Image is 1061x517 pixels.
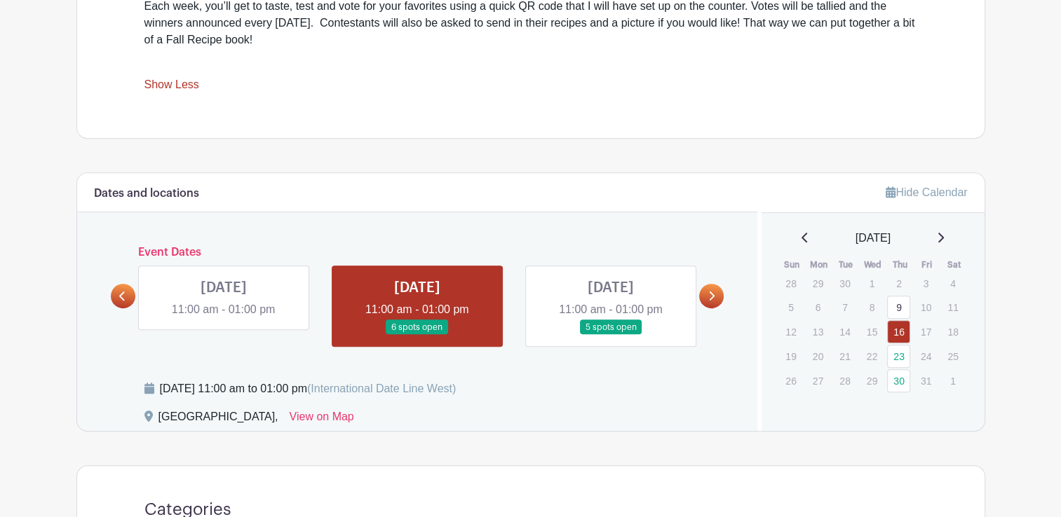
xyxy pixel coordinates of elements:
[833,345,856,367] p: 21
[914,273,938,294] p: 3
[307,382,456,394] span: (International Date Line West)
[779,296,802,318] p: 5
[941,296,964,318] p: 11
[806,273,830,294] p: 29
[832,258,860,272] th: Tue
[779,345,802,367] p: 19
[914,258,941,272] th: Fri
[779,370,802,392] p: 26
[833,296,856,318] p: 7
[806,345,830,367] p: 20
[887,369,910,392] a: 30
[806,296,830,318] p: 6
[887,296,910,319] a: 9
[833,370,856,392] p: 28
[779,321,802,343] p: 12
[941,321,964,343] p: 18
[290,408,354,431] a: View on Map
[914,321,938,343] p: 17
[914,296,938,318] p: 10
[886,186,967,198] a: Hide Calendar
[860,296,884,318] p: 8
[941,345,964,367] p: 25
[860,273,884,294] p: 1
[860,370,884,392] p: 29
[778,258,806,272] th: Sun
[941,370,964,392] p: 1
[94,187,199,200] h6: Dates and locations
[886,258,914,272] th: Thu
[940,258,968,272] th: Sat
[887,320,910,343] a: 16
[833,273,856,294] p: 30
[160,380,457,397] div: [DATE] 11:00 am to 01:00 pm
[144,78,199,96] a: Show Less
[860,258,887,272] th: Wed
[860,321,884,343] p: 15
[158,408,278,431] div: [GEOGRAPHIC_DATA],
[914,370,938,392] p: 31
[806,258,833,272] th: Mon
[860,345,884,367] p: 22
[135,246,700,259] h6: Event Dates
[887,345,910,368] a: 23
[833,321,856,343] p: 14
[779,273,802,294] p: 28
[914,345,938,367] p: 24
[806,370,830,392] p: 27
[806,321,830,343] p: 13
[887,273,910,294] p: 2
[941,273,964,294] p: 4
[856,230,891,247] span: [DATE]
